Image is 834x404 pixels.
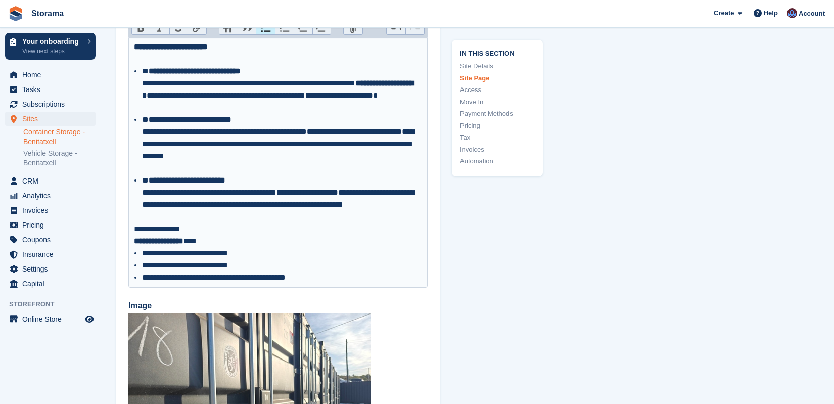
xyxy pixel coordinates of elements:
a: menu [5,82,96,97]
img: Hannah Fordham [787,8,797,18]
a: menu [5,97,96,111]
a: menu [5,277,96,291]
a: Storama [27,5,68,22]
button: Bold [132,21,151,34]
a: Container Storage - Benitatxell [23,127,96,147]
p: Your onboarding [22,38,82,45]
a: Invoices [460,144,535,154]
a: menu [5,233,96,247]
span: Tasks [22,82,83,97]
span: Insurance [22,247,83,261]
span: Create [714,8,734,18]
span: Home [22,68,83,82]
span: Sites [22,112,83,126]
button: Strikethrough [169,21,188,34]
span: Storefront [9,299,101,309]
a: Your onboarding View next steps [5,33,96,60]
span: Pricing [22,218,83,232]
span: In this section [460,48,535,57]
span: Settings [22,262,83,276]
a: menu [5,247,96,261]
a: menu [5,174,96,188]
button: Increase Level [312,21,331,34]
a: menu [5,203,96,217]
a: menu [5,112,96,126]
a: Pricing [460,120,535,130]
a: Automation [460,156,535,166]
span: Invoices [22,203,83,217]
button: Numbers [275,21,294,34]
button: Redo [405,21,424,34]
a: Tax [460,132,535,143]
a: Vehicle Storage - Benitatxell [23,149,96,168]
a: Site Page [460,73,535,83]
span: Help [764,8,778,18]
button: Undo [387,21,405,34]
a: Preview store [83,313,96,325]
a: menu [5,218,96,232]
button: Link [188,21,206,34]
span: Coupons [22,233,83,247]
a: Move In [460,97,535,107]
button: Bullets [256,21,275,34]
label: Image [128,300,428,312]
button: Quote [238,21,256,34]
a: Access [460,85,535,95]
span: Capital [22,277,83,291]
span: Account [799,9,825,19]
p: View next steps [22,47,82,56]
span: Subscriptions [22,97,83,111]
button: Heading [219,21,238,34]
img: stora-icon-8386f47178a22dfd0bd8f6a31ec36ba5ce8667c1dd55bd0f319d3a0aa187defe.svg [8,6,23,21]
button: Attach Files [344,21,362,34]
a: Payment Methods [460,109,535,119]
span: CRM [22,174,83,188]
button: Italic [151,21,169,34]
a: menu [5,189,96,203]
a: Site Details [460,61,535,71]
span: Online Store [22,312,83,326]
a: menu [5,312,96,326]
a: menu [5,68,96,82]
button: Decrease Level [294,21,312,34]
a: menu [5,262,96,276]
trix-editor: About this site [128,37,428,288]
span: Analytics [22,189,83,203]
